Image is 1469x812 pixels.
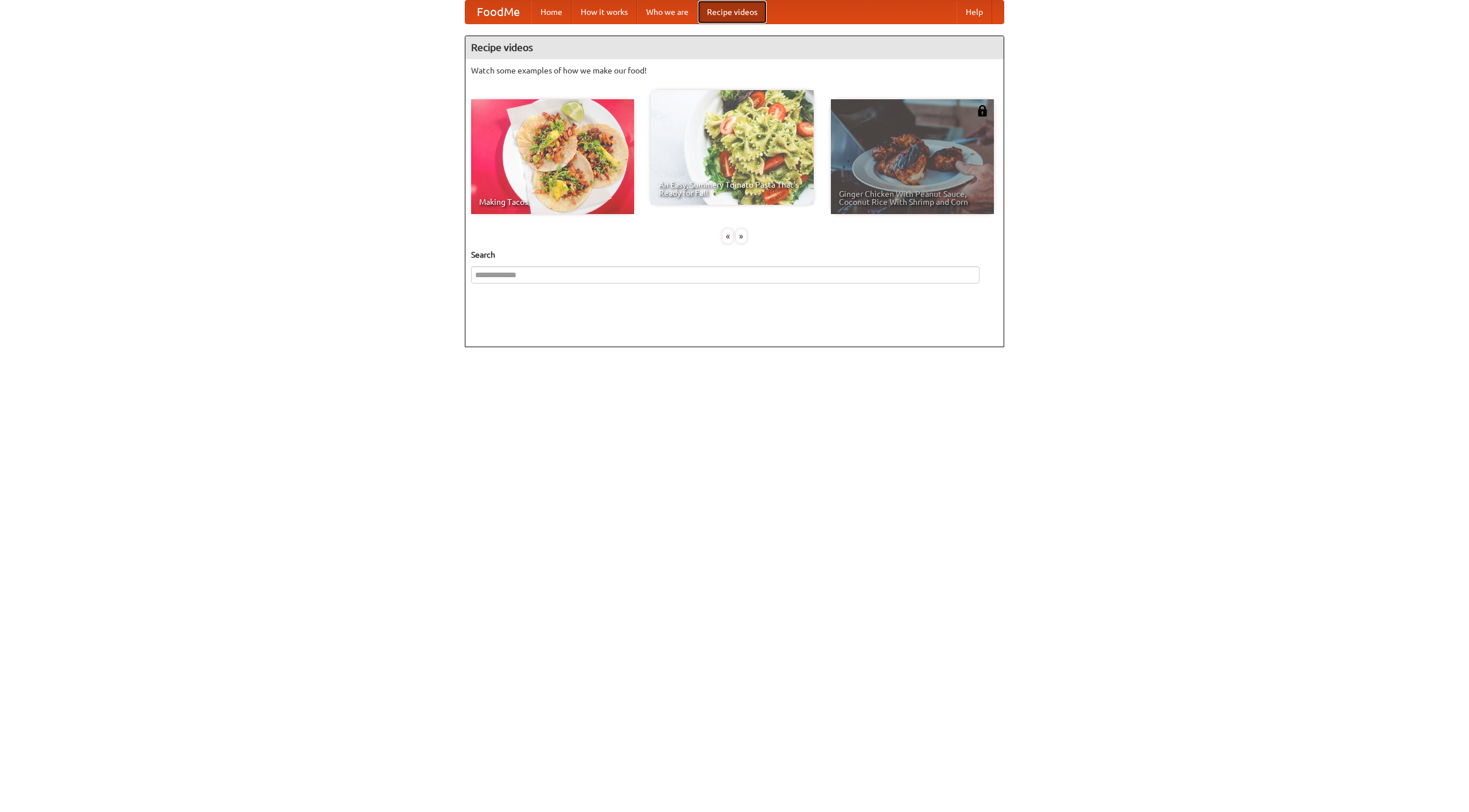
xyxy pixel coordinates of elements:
a: Help [957,1,992,24]
a: Who we are [637,1,698,24]
span: Making Tacos [479,198,626,206]
a: Recipe videos [698,1,767,24]
p: Watch some examples of how we make our food! [471,65,998,76]
span: An Easy, Summery Tomato Pasta That's Ready for Fall [659,181,806,197]
a: FoodMe [465,1,531,24]
div: « [722,229,733,243]
div: » [736,229,747,243]
img: 483408.png [977,105,988,116]
h5: Search [471,249,998,261]
a: Making Tacos [471,99,634,214]
h4: Recipe videos [465,36,1004,59]
a: An Easy, Summery Tomato Pasta That's Ready for Fall [651,90,814,205]
a: How it works [572,1,637,24]
a: Home [531,1,572,24]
